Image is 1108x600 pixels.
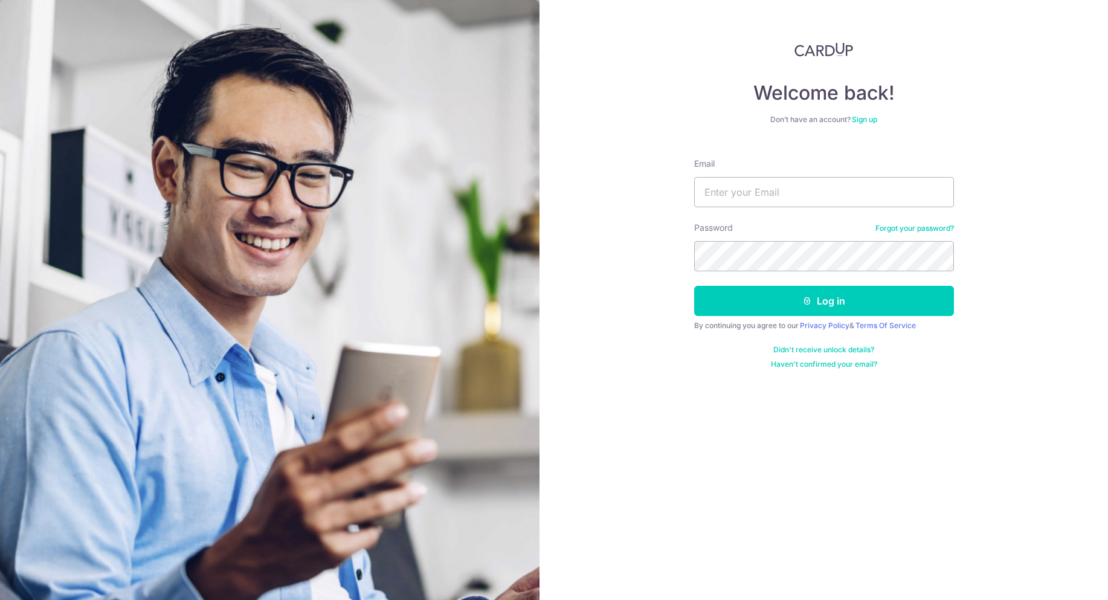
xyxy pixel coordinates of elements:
[694,222,733,234] label: Password
[855,321,916,330] a: Terms Of Service
[800,321,849,330] a: Privacy Policy
[694,321,954,331] div: By continuing you agree to our &
[694,286,954,316] button: Log in
[875,224,954,233] a: Forgot your password?
[773,345,874,355] a: Didn't receive unlock details?
[694,115,954,124] div: Don’t have an account?
[794,42,854,57] img: CardUp Logo
[694,158,715,170] label: Email
[694,177,954,207] input: Enter your Email
[852,115,877,124] a: Sign up
[771,360,877,369] a: Haven't confirmed your email?
[694,81,954,105] h4: Welcome back!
